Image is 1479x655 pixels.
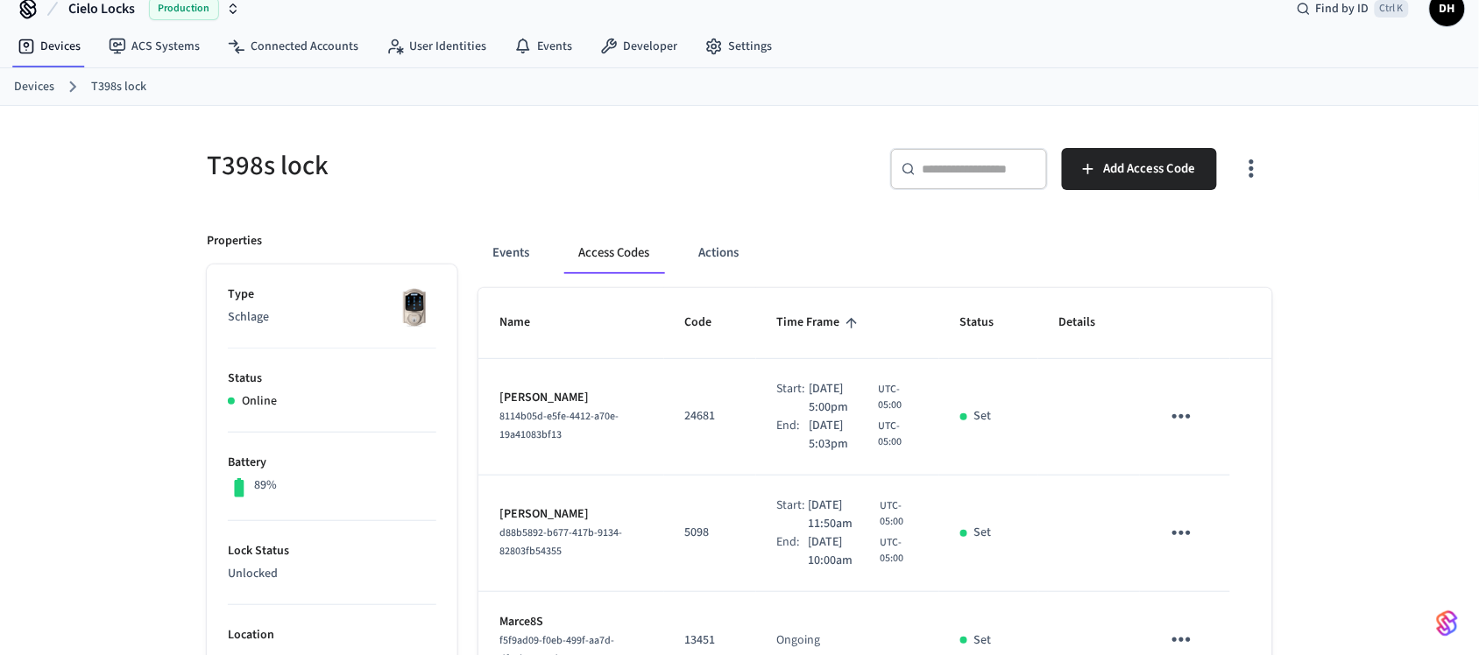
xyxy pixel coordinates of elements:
[207,232,262,250] p: Properties
[777,380,810,417] div: Start:
[960,309,1017,336] span: Status
[685,631,735,650] p: 13451
[880,535,918,567] span: UTC-05:00
[478,232,543,274] button: Events
[880,498,918,530] span: UTC-05:00
[879,382,918,413] span: UTC-05:00
[214,31,372,62] a: Connected Accounts
[808,533,918,570] div: America/Bogota
[499,613,643,631] p: Marce8S
[499,505,643,524] p: [PERSON_NAME]
[4,31,95,62] a: Devices
[228,370,436,388] p: Status
[228,542,436,560] p: Lock Status
[499,409,619,442] span: 8114b05d-e5fe-4412-a70e-19a41083bf13
[879,419,918,450] span: UTC-05:00
[499,309,553,336] span: Name
[1062,148,1217,190] button: Add Access Code
[809,380,874,417] span: [DATE] 5:00pm
[393,285,436,329] img: Schlage Sense Smart Deadbolt with Camelot Trim, Front
[808,497,918,533] div: America/Bogota
[684,232,753,274] button: Actions
[685,309,735,336] span: Code
[228,285,436,304] p: Type
[685,524,735,542] p: 5098
[499,389,643,407] p: [PERSON_NAME]
[974,407,992,426] p: Set
[1059,309,1119,336] span: Details
[228,454,436,472] p: Battery
[564,232,663,274] button: Access Codes
[95,31,214,62] a: ACS Systems
[777,533,808,570] div: End:
[14,78,54,96] a: Devices
[809,380,918,417] div: America/Bogota
[777,497,808,533] div: Start:
[777,417,810,454] div: End:
[500,31,586,62] a: Events
[974,631,992,650] p: Set
[808,497,876,533] span: [DATE] 11:50am
[254,476,277,495] p: 89%
[1437,609,1458,637] img: SeamLogoGradient.69752ec5.svg
[478,232,1272,274] div: ant example
[207,148,729,184] h5: T398s lock
[685,407,735,426] p: 24681
[809,417,874,454] span: [DATE] 5:03pm
[777,309,863,336] span: Time Frame
[91,78,146,96] a: T398s lock
[228,565,436,583] p: Unlocked
[586,31,691,62] a: Developer
[499,525,622,559] span: d88b5892-b677-417b-9134-82803fb54355
[809,417,918,454] div: America/Bogota
[228,308,436,327] p: Schlage
[228,626,436,644] p: Location
[242,392,277,411] p: Online
[974,524,992,542] p: Set
[1104,158,1196,180] span: Add Access Code
[808,533,876,570] span: [DATE] 10:00am
[372,31,500,62] a: User Identities
[691,31,786,62] a: Settings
